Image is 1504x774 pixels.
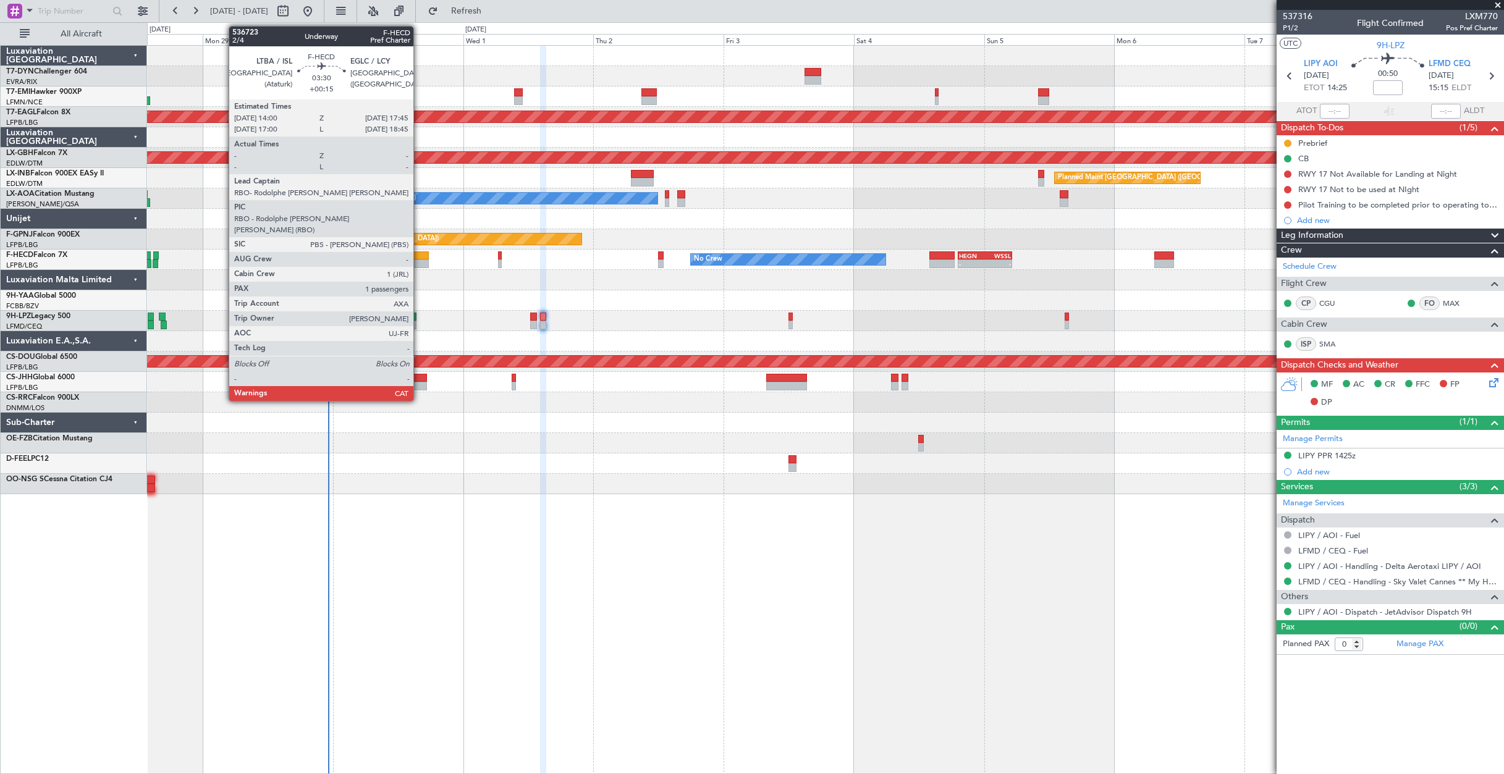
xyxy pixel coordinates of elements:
span: Pos Pref Charter [1446,23,1498,33]
div: Planned Maint [GEOGRAPHIC_DATA] ([GEOGRAPHIC_DATA]) [244,230,439,248]
button: UTC [1280,38,1301,49]
a: LFMD / CEQ - Handling - Sky Valet Cannes ** My Handling**LFMD / CEQ [1298,576,1498,587]
span: ATOT [1296,105,1317,117]
a: CS-RRCFalcon 900LX [6,394,79,402]
a: LFPB/LBG [6,118,38,127]
a: LFMN/NCE [6,98,43,107]
a: CS-JHHGlobal 6000 [6,374,75,381]
div: Add new [1297,466,1498,477]
div: RWY 17 Not to be used at NIght [1298,184,1419,195]
a: F-HECDFalcon 7X [6,251,67,259]
span: [DATE] [1304,70,1329,82]
span: Crew [1281,243,1302,258]
span: AC [1353,379,1364,391]
a: F-GPNJFalcon 900EX [6,231,80,238]
a: LX-INBFalcon 900EX EASy II [6,170,104,177]
div: FO [1419,297,1440,310]
div: CP [1296,297,1316,310]
button: Refresh [422,1,496,21]
span: LX-GBH [6,149,33,157]
a: Manage PAX [1396,638,1443,650]
a: T7-EAGLFalcon 8X [6,109,70,116]
a: LFPB/LBG [6,363,38,372]
div: Sun 5 [984,34,1115,45]
a: 9H-YAAGlobal 5000 [6,292,76,300]
span: Dispatch [1281,513,1315,528]
span: 15:15 [1429,82,1448,95]
span: ELDT [1451,82,1471,95]
div: Thu 2 [593,34,724,45]
a: CS-DOUGlobal 6500 [6,353,77,361]
a: OE-FZBCitation Mustang [6,435,93,442]
a: EDLW/DTM [6,179,43,188]
span: Leg Information [1281,229,1343,243]
div: No Crew Antwerp ([GEOGRAPHIC_DATA]) [282,189,416,208]
span: (0/0) [1460,620,1477,633]
a: EDLW/DTM [6,159,43,168]
a: MAX [1443,298,1471,309]
a: Manage Permits [1283,433,1343,445]
a: LFMD/CEQ [6,322,42,331]
div: Tue 30 [333,34,463,45]
span: P1/2 [1283,23,1312,33]
input: Trip Number [38,2,109,20]
div: RWY 17 Not Available for Landing at Night [1298,169,1457,179]
span: (1/1) [1460,415,1477,428]
span: Dispatch To-Dos [1281,121,1343,135]
a: OO-NSG SCessna Citation CJ4 [6,476,112,483]
div: Tue 7 [1244,34,1375,45]
span: CS-DOU [6,353,35,361]
span: LXM770 [1446,10,1498,23]
span: CR [1385,379,1395,391]
span: Others [1281,590,1308,604]
a: LFPB/LBG [6,240,38,250]
span: T7-EMI [6,88,30,96]
div: LIPY PPR 1425z [1298,450,1356,461]
div: Mon 6 [1114,34,1244,45]
span: T7-EAGL [6,109,36,116]
span: (3/3) [1460,480,1477,493]
span: FP [1450,379,1460,391]
div: [DATE] [150,25,171,35]
span: LIPY AOI [1304,58,1338,70]
a: 9H-LPZLegacy 500 [6,313,70,320]
span: MF [1321,379,1333,391]
div: WSSL [985,252,1011,259]
div: Mon 29 [203,34,333,45]
span: LFMD CEQ [1429,58,1471,70]
div: Planned Maint [GEOGRAPHIC_DATA] ([GEOGRAPHIC_DATA]) [1058,169,1253,187]
span: (1/5) [1460,121,1477,134]
div: Prebrief [1298,138,1327,148]
div: [DATE] [465,25,486,35]
a: D-FEELPC12 [6,455,49,463]
span: 9H-LPZ [6,313,31,320]
div: HEGN [959,252,985,259]
a: SMA [1319,339,1347,350]
span: OO-NSG S [6,476,44,483]
span: [DATE] [1429,70,1454,82]
input: --:-- [1320,104,1350,119]
label: Planned PAX [1283,638,1329,650]
span: 9H-LPZ [1377,39,1405,52]
a: LIPY / AOI - Handling - Delta Aerotaxi LIPY / AOI [1298,561,1481,571]
div: - [959,260,985,267]
span: ALDT [1464,105,1484,117]
span: [DATE] - [DATE] [210,6,268,17]
a: FCBB/BZV [6,301,39,311]
a: CGU [1319,298,1347,309]
div: Pilot Training to be completed prior to operating to LFMD [1298,200,1498,210]
div: Flight Confirmed [1357,17,1424,30]
span: LX-AOA [6,190,35,198]
a: Manage Services [1283,497,1345,510]
span: 9H-YAA [6,292,34,300]
span: 00:50 [1378,68,1398,80]
a: LX-GBHFalcon 7X [6,149,67,157]
a: LFPB/LBG [6,261,38,270]
span: Services [1281,480,1313,494]
span: ETOT [1304,82,1324,95]
span: LX-INB [6,170,30,177]
div: No Crew [694,250,722,269]
span: FFC [1416,379,1430,391]
div: ISP [1296,337,1316,351]
a: LIPY / AOI - Dispatch - JetAdvisor Dispatch 9H [1298,607,1472,617]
